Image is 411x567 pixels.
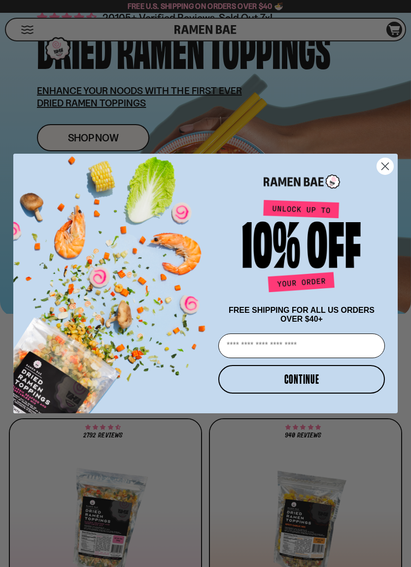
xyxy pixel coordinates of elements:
img: Unlock up to 10% off [240,200,363,296]
button: CONTINUE [218,365,385,394]
button: Close dialog [377,158,394,175]
img: ce7035ce-2e49-461c-ae4b-8ade7372f32c.png [13,145,214,413]
span: FREE SHIPPING FOR ALL US ORDERS OVER $40+ [229,306,375,323]
img: Ramen Bae Logo [264,173,340,190]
